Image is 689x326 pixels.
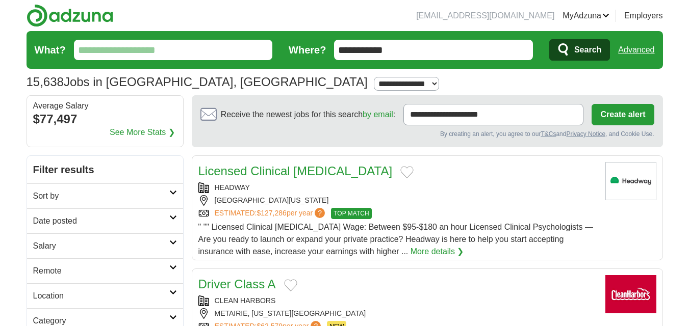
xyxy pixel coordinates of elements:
[198,277,276,291] a: Driver Class A
[198,164,393,178] a: Licensed Clinical [MEDICAL_DATA]
[363,110,393,119] a: by email
[215,296,276,305] a: CLEAN HARBORS
[27,208,183,233] a: Date posted
[198,223,593,256] span: " "" Licensed Clinical [MEDICAL_DATA] Wage: Between $95-$180 an hour Licensed Clinical Psychologi...
[27,233,183,258] a: Salary
[27,75,368,89] h1: Jobs in [GEOGRAPHIC_DATA], [GEOGRAPHIC_DATA]
[198,308,597,319] div: METAIRIE, [US_STATE][GEOGRAPHIC_DATA]
[284,279,297,291] button: Add to favorite jobs
[27,283,183,308] a: Location
[400,166,414,178] button: Add to favorite jobs
[624,10,663,22] a: Employers
[563,10,609,22] a: MyAdzuna
[33,290,169,302] h2: Location
[35,42,66,58] label: What?
[27,73,64,91] span: 15,638
[215,208,327,219] a: ESTIMATED:$127,286per year?
[549,39,610,61] button: Search
[200,129,654,139] div: By creating an alert, you agree to our and , and Cookie Use.
[33,110,177,128] div: $77,497
[411,246,464,258] a: More details ❯
[33,240,169,252] h2: Salary
[289,42,326,58] label: Where?
[27,183,183,208] a: Sort by
[27,4,113,27] img: Adzuna logo
[541,130,556,138] a: T&Cs
[618,40,654,60] a: Advanced
[605,275,656,313] img: Clean Harbors logo
[605,162,656,200] img: Headway logo
[110,126,175,139] a: See More Stats ❯
[27,258,183,283] a: Remote
[215,183,250,192] a: HEADWAY
[592,104,654,125] button: Create alert
[331,208,371,219] span: TOP MATCH
[416,10,554,22] li: [EMAIL_ADDRESS][DOMAIN_NAME]
[27,156,183,183] h2: Filter results
[221,108,395,121] span: Receive the newest jobs for this search :
[33,265,169,277] h2: Remote
[33,190,169,202] h2: Sort by
[315,208,325,218] span: ?
[574,40,601,60] span: Search
[33,102,177,110] div: Average Salary
[566,130,605,138] a: Privacy Notice
[33,215,169,227] h2: Date posted
[257,209,286,217] span: $127,286
[198,195,597,206] div: [GEOGRAPHIC_DATA][US_STATE]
